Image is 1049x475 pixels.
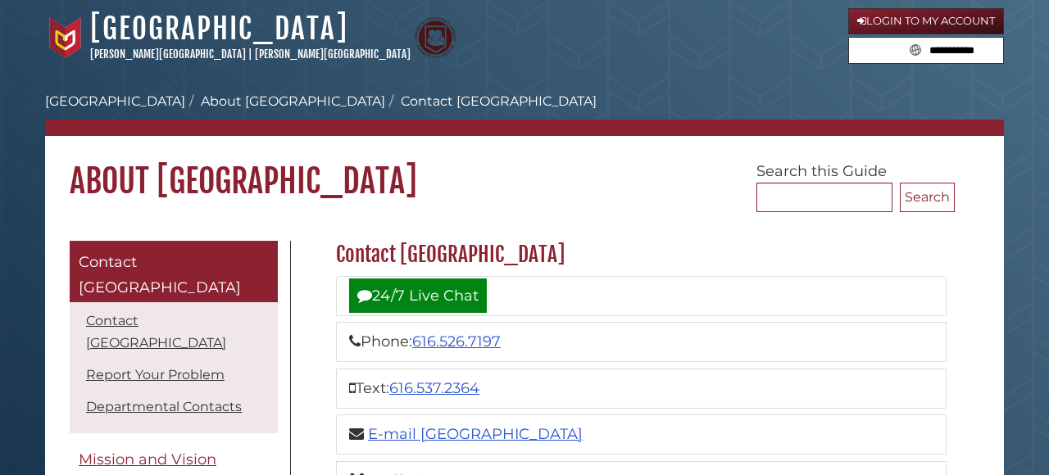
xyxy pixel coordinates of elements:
[79,450,216,468] span: Mission and Vision
[86,313,226,351] a: Contact [GEOGRAPHIC_DATA]
[336,369,947,409] li: Text:
[79,253,241,297] span: Contact [GEOGRAPHIC_DATA]
[90,47,246,61] a: [PERSON_NAME][GEOGRAPHIC_DATA]
[45,17,86,58] img: Calvin University
[368,425,583,443] a: E-mail [GEOGRAPHIC_DATA]
[248,47,252,61] span: |
[900,183,955,212] button: Search
[86,367,225,382] a: Report Your Problem
[905,38,926,60] button: Search
[349,278,487,313] a: 24/7 Live Chat
[86,399,242,414] a: Departmental Contacts
[415,17,456,58] img: Calvin Theological Seminary
[385,92,597,111] li: Contact [GEOGRAPHIC_DATA]
[45,136,1004,201] h1: About [GEOGRAPHIC_DATA]
[45,92,1004,136] nav: breadcrumb
[412,332,501,351] a: 616.526.7197
[45,93,185,109] a: [GEOGRAPHIC_DATA]
[201,93,385,109] a: About [GEOGRAPHIC_DATA]
[70,241,278,302] a: Contact [GEOGRAPHIC_DATA]
[848,8,1004,34] a: Login to My Account
[90,11,348,47] a: [GEOGRAPHIC_DATA]
[328,242,955,268] h2: Contact [GEOGRAPHIC_DATA]
[848,37,1004,65] form: Search library guides, policies, and FAQs.
[389,379,479,397] a: 616.537.2364
[336,322,947,362] li: Phone:
[255,47,411,61] a: [PERSON_NAME][GEOGRAPHIC_DATA]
